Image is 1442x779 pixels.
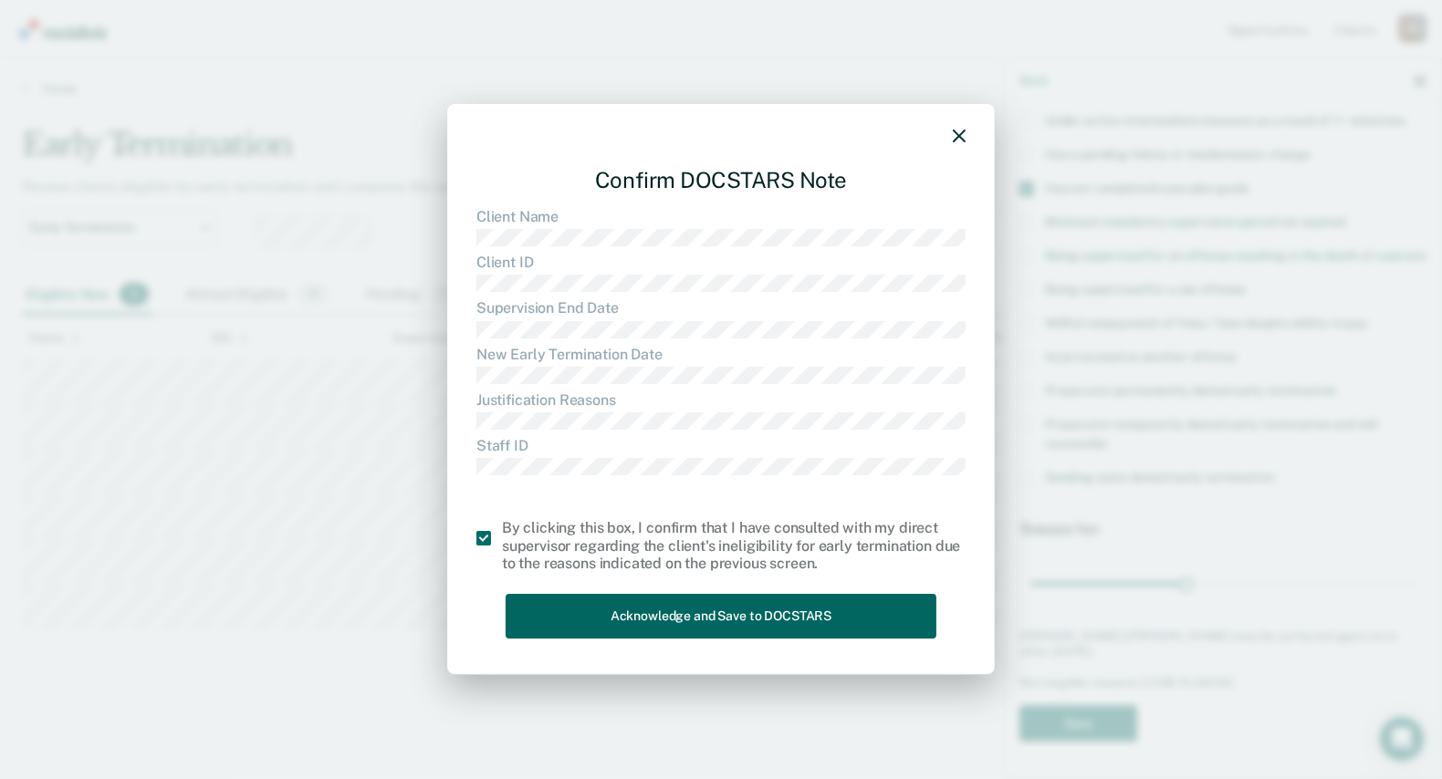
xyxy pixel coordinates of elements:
dt: Supervision End Date [476,299,966,317]
div: Confirm DOCSTARS Note [476,152,966,208]
dt: New Early Termination Date [476,346,966,363]
dt: Client Name [476,208,966,225]
dt: Staff ID [476,437,966,454]
button: Acknowledge and Save to DOCSTARS [506,594,936,639]
div: By clicking this box, I confirm that I have consulted with my direct supervisor regarding the cli... [502,520,966,573]
dt: Client ID [476,254,966,271]
dt: Justification Reasons [476,391,966,409]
